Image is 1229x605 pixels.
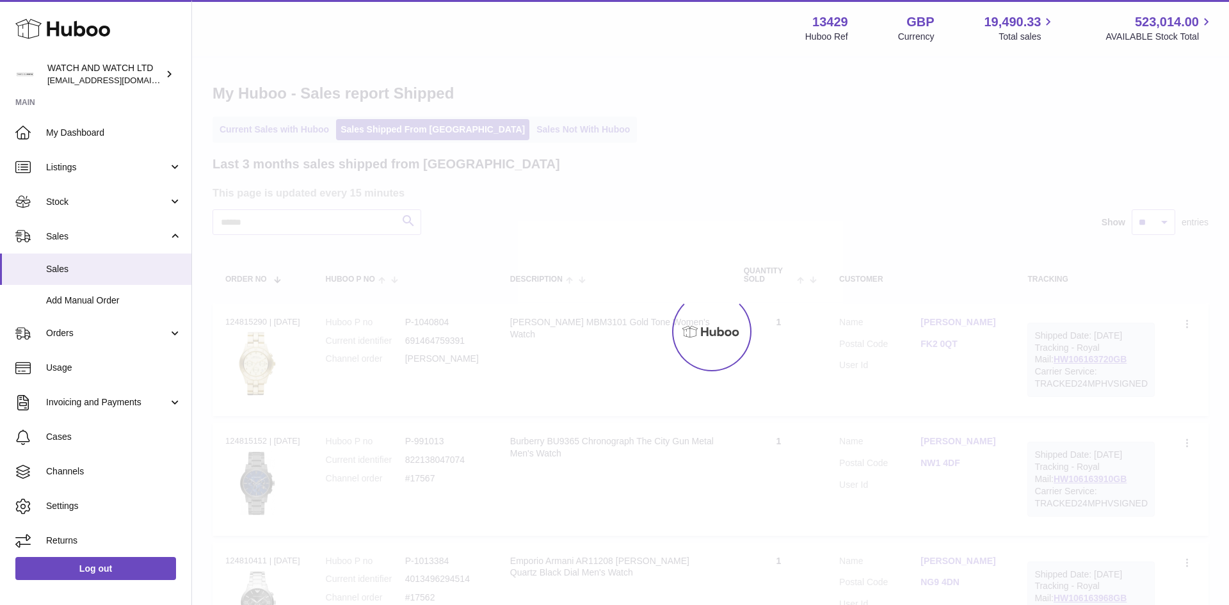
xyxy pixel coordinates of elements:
a: Log out [15,557,176,580]
span: AVAILABLE Stock Total [1105,31,1214,43]
span: Sales [46,263,182,275]
span: 19,490.33 [984,13,1041,31]
span: Returns [46,535,182,547]
span: 523,014.00 [1135,13,1199,31]
span: Listings [46,161,168,173]
span: Cases [46,431,182,443]
div: WATCH AND WATCH LTD [47,62,163,86]
span: Settings [46,500,182,512]
span: My Dashboard [46,127,182,139]
div: Huboo Ref [805,31,848,43]
span: Channels [46,465,182,478]
a: 523,014.00 AVAILABLE Stock Total [1105,13,1214,43]
span: Invoicing and Payments [46,396,168,408]
span: Orders [46,327,168,339]
a: 19,490.33 Total sales [984,13,1056,43]
img: internalAdmin-13429@internal.huboo.com [15,65,35,84]
span: [EMAIL_ADDRESS][DOMAIN_NAME] [47,75,188,85]
span: Total sales [999,31,1056,43]
span: Usage [46,362,182,374]
span: Sales [46,230,168,243]
strong: 13429 [812,13,848,31]
span: Add Manual Order [46,294,182,307]
span: Stock [46,196,168,208]
strong: GBP [906,13,934,31]
div: Currency [898,31,935,43]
